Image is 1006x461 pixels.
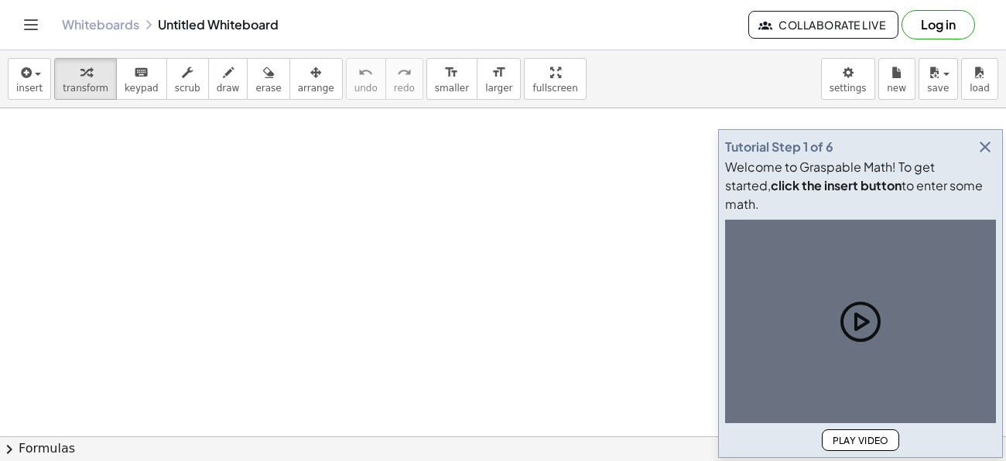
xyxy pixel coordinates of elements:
button: redoredo [385,58,423,100]
button: fullscreen [524,58,586,100]
button: arrange [289,58,343,100]
i: keyboard [134,63,149,82]
button: new [878,58,915,100]
button: format_sizelarger [477,58,521,100]
span: fullscreen [532,83,577,94]
span: transform [63,83,108,94]
button: Log in [902,10,975,39]
span: Collaborate Live [761,18,885,32]
span: undo [354,83,378,94]
button: erase [247,58,289,100]
button: keyboardkeypad [116,58,167,100]
i: format_size [491,63,506,82]
span: arrange [298,83,334,94]
i: undo [358,63,373,82]
button: draw [208,58,248,100]
span: scrub [175,83,200,94]
span: load [970,83,990,94]
button: Toggle navigation [19,12,43,37]
button: Collaborate Live [748,11,898,39]
div: Welcome to Graspable Math! To get started, to enter some math. [725,158,996,213]
a: Whiteboards [62,17,139,32]
button: settings [821,58,875,100]
button: save [919,58,958,100]
button: format_sizesmaller [426,58,477,100]
span: keypad [125,83,159,94]
button: insert [8,58,51,100]
i: format_size [444,63,459,82]
i: redo [397,63,412,82]
span: smaller [435,83,469,94]
span: settings [830,83,867,94]
button: undoundo [346,58,386,100]
button: scrub [166,58,209,100]
button: Play Video [822,429,899,451]
span: new [887,83,906,94]
button: transform [54,58,117,100]
span: redo [394,83,415,94]
span: Play Video [832,435,889,446]
span: erase [255,83,281,94]
span: draw [217,83,240,94]
div: Tutorial Step 1 of 6 [725,138,833,156]
b: click the insert button [771,177,902,193]
span: save [927,83,949,94]
span: insert [16,83,43,94]
button: load [961,58,998,100]
span: larger [485,83,512,94]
